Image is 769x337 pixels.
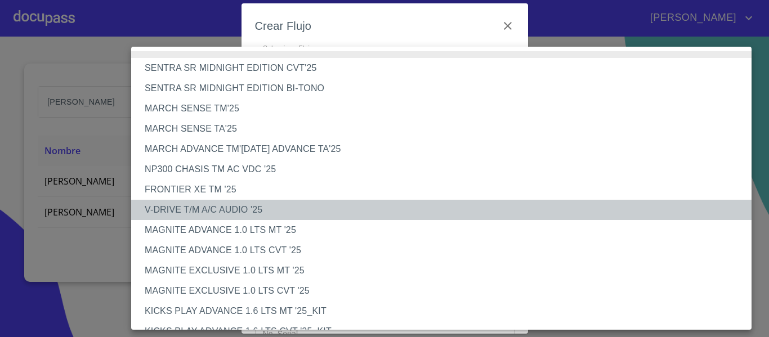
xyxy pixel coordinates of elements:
li: MAGNITE EXCLUSIVE 1.0 LTS MT '25 [131,260,760,281]
li: SENTRA SR MIDNIGHT EDITION BI-TONO [131,78,760,98]
li: MARCH ADVANCE TM'[DATE] ADVANCE TA'25 [131,139,760,159]
li: MAGNITE EXCLUSIVE 1.0 LTS CVT '25 [131,281,760,301]
li: NP300 CHASIS TM AC VDC '25 [131,159,760,179]
li: MARCH SENSE TM'25 [131,98,760,119]
li: MAGNITE ADVANCE 1.0 LTS CVT '25 [131,240,760,260]
li: FRONTIER XE TM '25 [131,179,760,200]
li: MAGNITE ADVANCE 1.0 LTS MT '25 [131,220,760,240]
li: V-DRIVE T/M A/C AUDIO '25 [131,200,760,220]
li: MARCH SENSE TA'25 [131,119,760,139]
li: SENTRA SR MIDNIGHT EDITION CVT'25 [131,58,760,78]
li: KICKS PLAY ADVANCE 1.6 LTS MT '25_KIT [131,301,760,321]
